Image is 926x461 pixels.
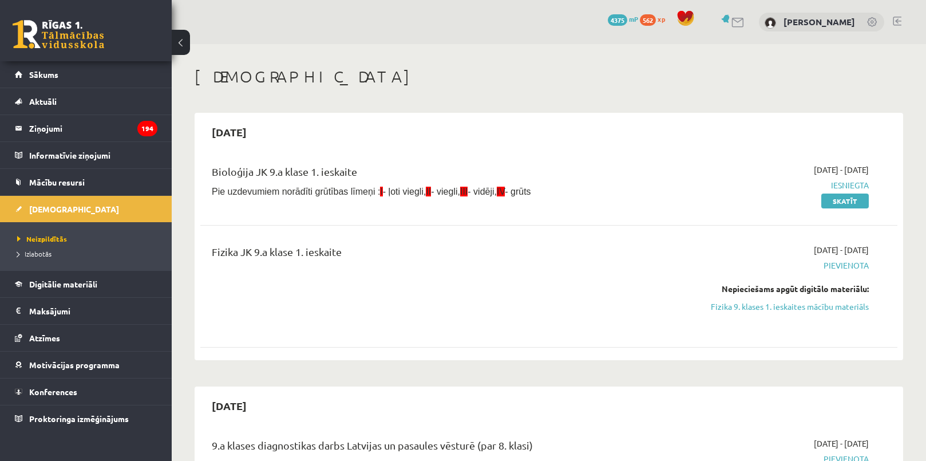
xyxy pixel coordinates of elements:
a: Atzīmes [15,325,157,351]
span: Pie uzdevumiem norādīti grūtības līmeņi : - ļoti viegli, - viegli, - vidēji, - grūts [212,187,531,196]
div: Fizika JK 9.a klase 1. ieskaite [212,244,644,265]
img: Šarlote Eva Eihmane [765,17,776,29]
a: Konferences [15,379,157,405]
a: 562 xp [640,14,671,23]
a: Ziņojumi194 [15,115,157,141]
span: Proktoringa izmēģinājums [29,413,129,424]
span: [DEMOGRAPHIC_DATA] [29,204,119,214]
a: [PERSON_NAME] [783,16,855,27]
a: Sākums [15,61,157,88]
span: Izlabotās [17,249,52,258]
span: Mācību resursi [29,177,85,187]
span: mP [629,14,638,23]
legend: Informatīvie ziņojumi [29,142,157,168]
span: III [460,187,468,196]
span: 4375 [608,14,627,26]
a: Motivācijas programma [15,352,157,378]
legend: Maksājumi [29,298,157,324]
a: Aktuāli [15,88,157,115]
span: Sākums [29,69,58,80]
span: [DATE] - [DATE] [814,164,869,176]
a: Izlabotās [17,249,160,259]
a: [DEMOGRAPHIC_DATA] [15,196,157,222]
a: Informatīvie ziņojumi [15,142,157,168]
a: Neizpildītās [17,234,160,244]
span: 562 [640,14,656,26]
a: Maksājumi [15,298,157,324]
span: Neizpildītās [17,234,67,243]
div: Nepieciešams apgūt digitālo materiālu: [661,283,869,295]
span: Motivācijas programma [29,360,120,370]
legend: Ziņojumi [29,115,157,141]
span: Pievienota [661,259,869,271]
a: Fizika 9. klases 1. ieskaites mācību materiāls [661,301,869,313]
span: [DATE] - [DATE] [814,438,869,450]
span: Iesniegta [661,179,869,191]
span: Digitālie materiāli [29,279,97,289]
span: II [426,187,431,196]
a: 4375 mP [608,14,638,23]
a: Rīgas 1. Tālmācības vidusskola [13,20,104,49]
span: Konferences [29,387,77,397]
a: Mācību resursi [15,169,157,195]
span: I [380,187,382,196]
h2: [DATE] [200,392,258,419]
div: Bioloģija JK 9.a klase 1. ieskaite [212,164,644,185]
div: 9.a klases diagnostikas darbs Latvijas un pasaules vēsturē (par 8. klasi) [212,438,644,459]
i: 194 [137,121,157,136]
a: Proktoringa izmēģinājums [15,405,157,432]
span: Aktuāli [29,96,57,107]
h2: [DATE] [200,119,258,145]
span: [DATE] - [DATE] [814,244,869,256]
a: Skatīt [821,194,869,208]
a: Digitālie materiāli [15,271,157,297]
span: IV [497,187,505,196]
span: xp [658,14,665,23]
h1: [DEMOGRAPHIC_DATA] [195,67,903,86]
span: Atzīmes [29,333,60,343]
